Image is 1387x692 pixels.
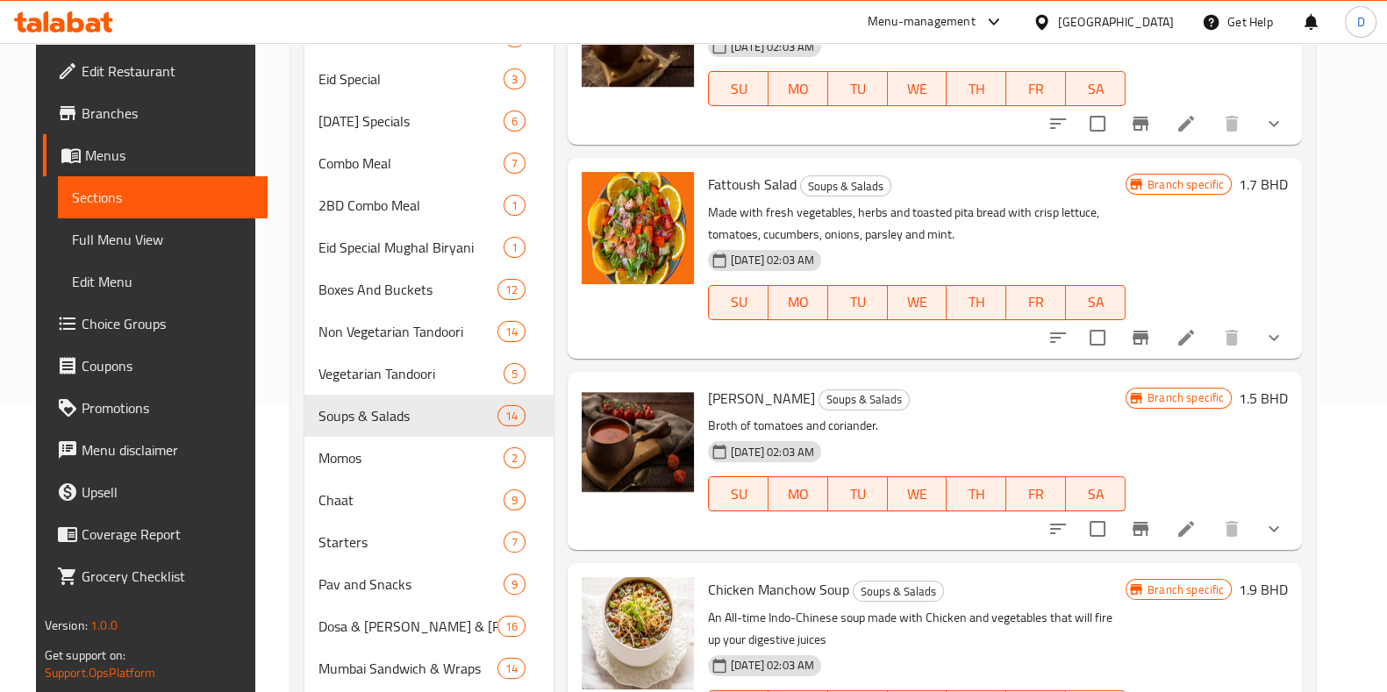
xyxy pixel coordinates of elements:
span: Pav and Snacks [318,574,504,595]
span: 16 [498,618,525,635]
span: Fattoush Salad [708,171,797,197]
span: [DATE] Specials [318,111,504,132]
span: 14 [498,660,525,677]
button: show more [1253,508,1295,550]
span: Grocery Checklist [82,566,254,587]
span: Full Menu View [72,229,254,250]
span: Mumbai Sandwich & Wraps [318,658,497,679]
span: Combo Meal [318,153,504,174]
span: 14 [498,324,525,340]
a: Edit menu item [1176,327,1197,348]
a: Promotions [43,387,268,429]
div: Chaat9 [304,479,554,521]
span: Select to update [1079,105,1116,142]
span: 1.0.0 [90,614,118,637]
span: Branch specific [1140,389,1231,406]
a: Edit Menu [58,260,268,303]
a: Menus [43,134,268,176]
span: TH [954,76,999,102]
img: Fattoush Salad [582,172,694,284]
button: WE [888,476,947,511]
div: Eid Special Mughal Biryani1 [304,226,554,268]
span: Boxes And Buckets [318,279,497,300]
span: MO [776,76,821,102]
div: Non Vegetarian Tandoori [318,321,497,342]
svg: Show Choices [1263,113,1284,134]
div: items [497,321,525,342]
button: WE [888,285,947,320]
p: Made with fresh vegetables, herbs and toasted pita bread with crisp lettuce, tomatoes, cucumbers,... [708,202,1126,246]
a: Upsell [43,471,268,513]
button: FR [1006,71,1066,106]
div: Boxes And Buckets12 [304,268,554,310]
span: Vegetarian Tandoori [318,363,504,384]
button: sort-choices [1037,317,1079,359]
button: delete [1211,103,1253,145]
span: D [1356,12,1364,32]
span: TU [835,289,881,315]
a: Branches [43,92,268,134]
div: items [497,279,525,300]
span: Edit Menu [72,271,254,292]
span: SA [1073,289,1119,315]
span: [DATE] 02:03 AM [724,657,821,674]
span: SU [716,482,761,507]
button: FR [1006,476,1066,511]
button: show more [1253,317,1295,359]
div: Ramadan Specials [318,111,504,132]
span: SA [1073,482,1119,507]
span: Momos [318,447,504,468]
span: 9 [504,492,525,509]
span: FR [1013,482,1059,507]
span: FR [1013,289,1059,315]
span: TH [954,289,999,315]
span: [DATE] 02:03 AM [724,252,821,268]
span: SA [1073,76,1119,102]
div: Vegetarian Tandoori5 [304,353,554,395]
a: Coupons [43,345,268,387]
button: SU [708,476,769,511]
a: Full Menu View [58,218,268,260]
button: show more [1253,103,1295,145]
a: Coverage Report [43,513,268,555]
span: 14 [498,408,525,424]
span: Dosa & [PERSON_NAME] & [PERSON_NAME] [318,616,497,637]
span: SU [716,76,761,102]
span: Soups & Salads [801,176,890,196]
span: Select to update [1079,319,1116,356]
span: Get support on: [45,644,125,667]
span: Menu disclaimer [82,439,254,460]
a: Choice Groups [43,303,268,345]
span: Menus [85,145,254,166]
span: Promotions [82,397,254,418]
span: Chaat [318,489,504,510]
span: 2 [504,450,525,467]
button: TH [947,476,1006,511]
div: Soups & Salads [819,389,910,410]
span: Choice Groups [82,313,254,334]
h6: 1.9 BHD [1239,577,1288,602]
a: Grocery Checklist [43,555,268,597]
h6: 1.7 BHD [1239,172,1288,196]
p: An All-time Indo-Chinese soup made with Chicken and vegetables that will fire up your digestive j... [708,607,1126,651]
button: SA [1066,476,1126,511]
button: SU [708,285,769,320]
div: Eid Special3 [304,58,554,100]
span: WE [895,289,940,315]
span: Eid Special Mughal Biryani [318,237,504,258]
img: Tomato Shorba [582,386,694,498]
div: Soups & Salads [318,405,497,426]
span: Edit Restaurant [82,61,254,82]
button: delete [1211,508,1253,550]
span: 1 [504,197,525,214]
div: items [497,658,525,679]
button: MO [769,476,828,511]
div: Dosa & [PERSON_NAME] & [PERSON_NAME]16 [304,605,554,647]
span: Branches [82,103,254,124]
span: [PERSON_NAME] [708,385,815,411]
div: items [504,153,525,174]
span: WE [895,482,940,507]
span: 6 [504,113,525,130]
